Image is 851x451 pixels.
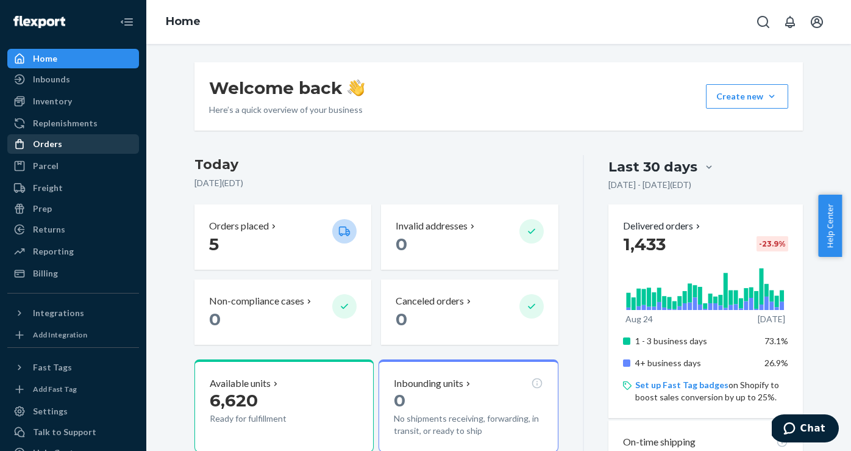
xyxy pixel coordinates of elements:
[623,435,696,449] p: On-time shipping
[7,303,139,323] button: Integrations
[33,223,65,236] div: Returns
[33,405,68,417] div: Settings
[33,307,84,319] div: Integrations
[7,402,139,421] a: Settings
[7,70,139,89] a: Inbounds
[635,335,755,347] p: 1 - 3 business days
[805,10,829,34] button: Open account menu
[33,267,58,280] div: Billing
[347,79,365,96] img: hand-wave emoji
[635,379,788,403] p: on Shopify to boost sales conversion by up to 25%.
[778,10,802,34] button: Open notifications
[209,219,269,233] p: Orders placed
[758,313,785,325] p: [DATE]
[396,219,468,233] p: Invalid addresses
[209,309,221,330] span: 0
[7,264,139,283] a: Billing
[764,336,788,346] span: 73.1%
[194,204,371,270] button: Orders placed 5
[33,384,77,394] div: Add Fast Tag
[7,114,139,133] a: Replenishments
[210,390,258,411] span: 6,620
[7,134,139,154] a: Orders
[751,10,775,34] button: Open Search Box
[166,15,201,28] a: Home
[818,195,842,257] button: Help Center
[7,220,139,239] a: Returns
[772,414,839,445] iframe: Opens a widget where you can chat to one of our agents
[635,357,755,369] p: 4+ business days
[194,280,371,345] button: Non-compliance cases 0
[33,117,98,129] div: Replenishments
[209,294,304,308] p: Non-compliance cases
[7,422,139,442] button: Talk to Support
[381,280,558,345] button: Canceled orders 0
[706,84,788,109] button: Create new
[13,16,65,28] img: Flexport logo
[209,104,365,116] p: Here’s a quick overview of your business
[623,234,666,254] span: 1,433
[635,380,728,390] a: Set up Fast Tag badges
[764,358,788,368] span: 26.9%
[608,179,691,191] p: [DATE] - [DATE] ( EDT )
[608,157,697,176] div: Last 30 days
[115,10,139,34] button: Close Navigation
[394,390,405,411] span: 0
[394,413,543,437] p: No shipments receiving, forwarding, in transit, or ready to ship
[7,92,139,111] a: Inventory
[757,236,788,251] div: -23.9 %
[33,330,87,340] div: Add Integration
[396,234,407,254] span: 0
[33,203,52,215] div: Prep
[7,49,139,68] a: Home
[396,309,407,330] span: 0
[209,234,219,254] span: 5
[33,73,70,85] div: Inbounds
[625,313,653,325] p: Aug 24
[33,245,74,258] div: Reporting
[210,413,322,425] p: Ready for fulfillment
[194,155,558,175] h3: Today
[156,4,210,40] ol: breadcrumbs
[33,138,62,150] div: Orders
[33,361,72,373] div: Fast Tags
[209,77,365,99] h1: Welcome back
[7,199,139,218] a: Prep
[7,156,139,176] a: Parcel
[33,182,63,194] div: Freight
[33,426,96,438] div: Talk to Support
[7,178,139,198] a: Freight
[396,294,464,308] p: Canceled orders
[33,52,57,65] div: Home
[194,177,558,189] p: [DATE] ( EDT )
[7,358,139,377] button: Fast Tags
[7,242,139,261] a: Reporting
[394,377,463,391] p: Inbounding units
[381,204,558,270] button: Invalid addresses 0
[33,95,72,107] div: Inventory
[210,377,271,391] p: Available units
[7,328,139,342] a: Add Integration
[7,382,139,397] a: Add Fast Tag
[33,160,59,172] div: Parcel
[623,219,703,233] button: Delivered orders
